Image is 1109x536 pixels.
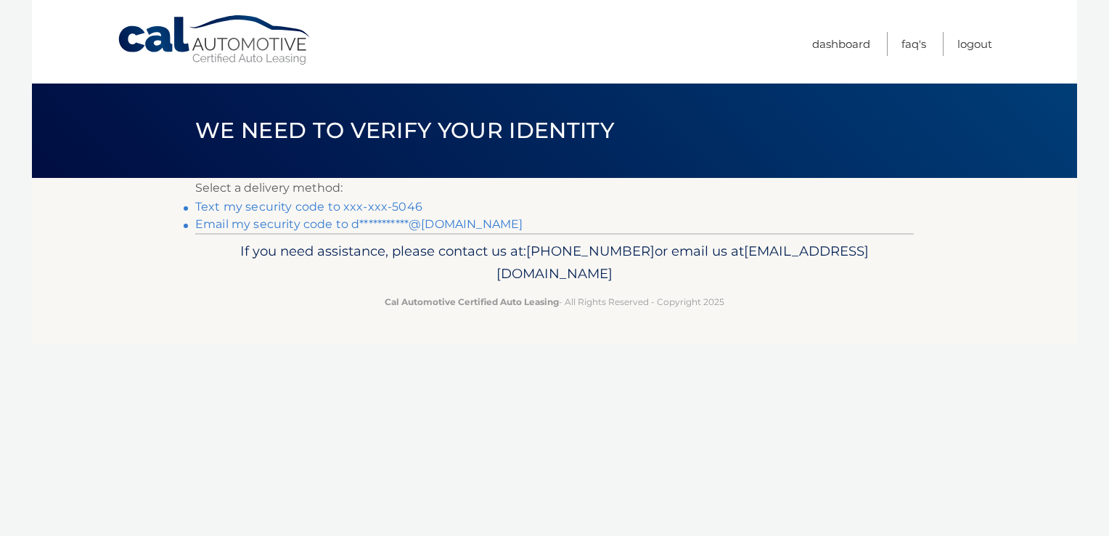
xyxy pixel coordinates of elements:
[195,200,422,214] a: Text my security code to xxx-xxx-5046
[205,294,904,309] p: - All Rights Reserved - Copyright 2025
[195,117,614,144] span: We need to verify your identity
[385,296,559,307] strong: Cal Automotive Certified Auto Leasing
[526,243,655,259] span: [PHONE_NUMBER]
[812,32,870,56] a: Dashboard
[957,32,992,56] a: Logout
[205,240,904,286] p: If you need assistance, please contact us at: or email us at
[901,32,926,56] a: FAQ's
[195,178,914,198] p: Select a delivery method:
[117,15,313,66] a: Cal Automotive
